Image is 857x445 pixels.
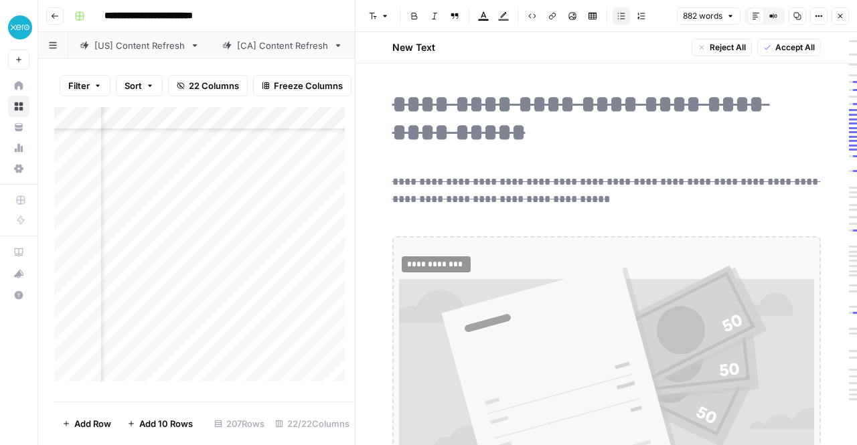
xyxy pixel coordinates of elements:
button: Filter [60,75,110,96]
a: [US] Content Refresh [68,32,211,59]
a: Settings [8,158,29,179]
a: AirOps Academy [8,242,29,263]
div: 22/22 Columns [270,413,355,434]
span: Accept All [775,41,815,54]
button: Workspace: XeroOps [8,11,29,44]
span: Sort [125,79,142,92]
a: Usage [8,137,29,159]
span: Reject All [710,41,746,54]
button: Add Row [54,413,119,434]
a: Your Data [8,116,29,138]
button: 882 words [677,7,741,25]
button: What's new? [8,263,29,284]
a: [CA] Content Refresh [211,32,354,59]
div: What's new? [9,264,29,284]
button: 22 Columns [168,75,248,96]
button: Accept All [757,39,821,56]
a: Home [8,75,29,96]
button: Freeze Columns [253,75,352,96]
span: Add Row [74,417,111,430]
span: Freeze Columns [274,79,343,92]
button: Sort [116,75,163,96]
button: Help + Support [8,284,29,306]
h2: New Text [392,41,435,54]
button: Add 10 Rows [119,413,201,434]
span: 22 Columns [189,79,239,92]
a: Browse [8,96,29,117]
span: Filter [68,79,90,92]
span: Add 10 Rows [139,417,193,430]
button: Reject All [692,39,752,56]
div: 207 Rows [209,413,270,434]
span: 882 words [683,10,722,22]
div: [US] Content Refresh [94,39,185,52]
div: [CA] Content Refresh [237,39,328,52]
img: XeroOps Logo [8,15,32,39]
